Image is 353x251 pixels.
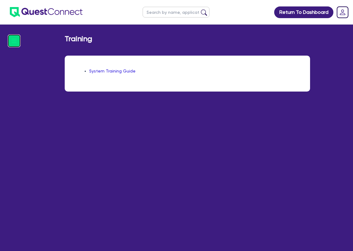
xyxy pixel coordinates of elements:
a: Return To Dashboard [274,6,333,18]
a: System Training Guide [89,69,136,73]
img: icon-menu-open [8,35,20,47]
input: Search by name, application ID or mobile number... [143,7,209,18]
img: quest-connect-logo-blue [10,7,82,17]
h2: Training [65,34,92,43]
a: Dropdown toggle [335,4,351,20]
